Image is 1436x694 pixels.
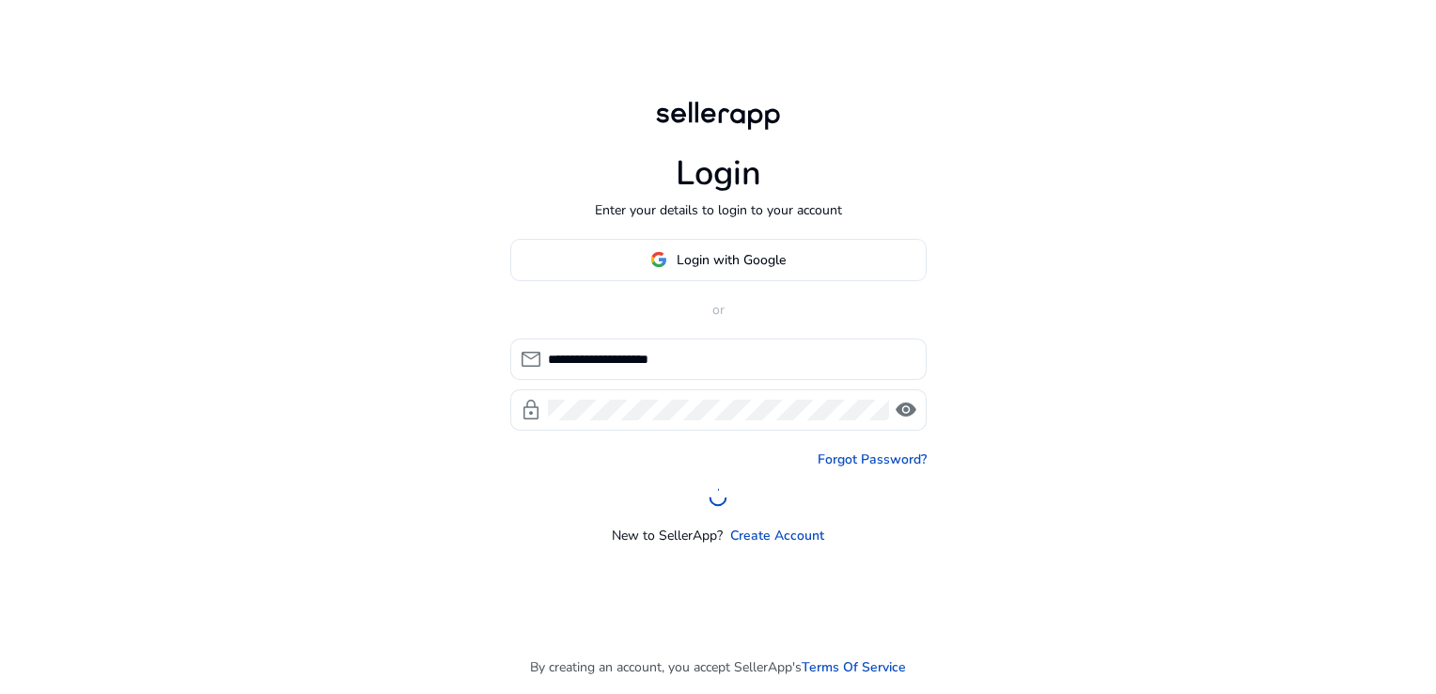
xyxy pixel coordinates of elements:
[730,526,824,545] a: Create Account
[650,251,667,268] img: google-logo.svg
[676,153,761,194] h1: Login
[510,300,927,320] p: or
[895,399,917,421] span: visibility
[520,399,542,421] span: lock
[510,239,927,281] button: Login with Google
[802,657,906,677] a: Terms Of Service
[612,526,723,545] p: New to SellerApp?
[818,450,927,469] a: Forgot Password?
[595,200,842,220] p: Enter your details to login to your account
[677,250,786,270] span: Login with Google
[520,348,542,371] span: mail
